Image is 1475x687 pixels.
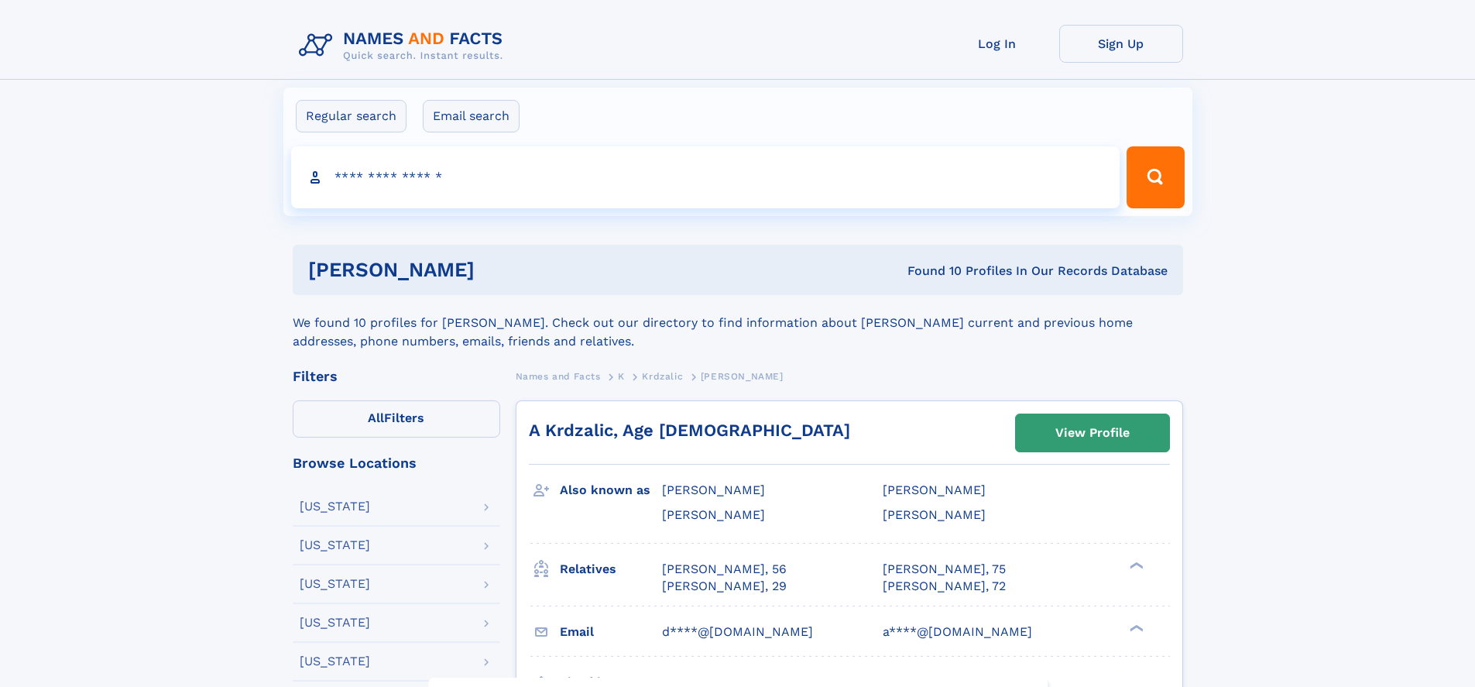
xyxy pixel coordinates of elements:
[293,25,516,67] img: Logo Names and Facts
[293,456,500,470] div: Browse Locations
[883,507,986,522] span: [PERSON_NAME]
[293,369,500,383] div: Filters
[300,500,370,513] div: [US_STATE]
[293,295,1183,351] div: We found 10 profiles for [PERSON_NAME]. Check out our directory to find information about [PERSON...
[560,556,662,582] h3: Relatives
[662,483,765,497] span: [PERSON_NAME]
[642,371,683,382] span: Krdzalic
[701,371,784,382] span: [PERSON_NAME]
[883,578,1006,595] a: [PERSON_NAME], 72
[293,400,500,438] label: Filters
[300,539,370,551] div: [US_STATE]
[662,578,787,595] a: [PERSON_NAME], 29
[1126,623,1144,633] div: ❯
[618,366,625,386] a: K
[560,619,662,645] h3: Email
[300,617,370,629] div: [US_STATE]
[662,561,787,578] a: [PERSON_NAME], 56
[1127,146,1184,208] button: Search Button
[1059,25,1183,63] a: Sign Up
[296,100,406,132] label: Regular search
[368,410,384,425] span: All
[560,477,662,503] h3: Also known as
[1055,415,1130,451] div: View Profile
[935,25,1059,63] a: Log In
[618,371,625,382] span: K
[291,146,1120,208] input: search input
[1126,560,1144,570] div: ❯
[642,366,683,386] a: Krdzalic
[883,561,1006,578] a: [PERSON_NAME], 75
[300,578,370,590] div: [US_STATE]
[300,655,370,668] div: [US_STATE]
[662,507,765,522] span: [PERSON_NAME]
[423,100,520,132] label: Email search
[691,263,1168,280] div: Found 10 Profiles In Our Records Database
[883,483,986,497] span: [PERSON_NAME]
[529,421,850,440] a: A Krdzalic, Age [DEMOGRAPHIC_DATA]
[1016,414,1169,452] a: View Profile
[516,366,601,386] a: Names and Facts
[308,260,691,280] h1: [PERSON_NAME]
